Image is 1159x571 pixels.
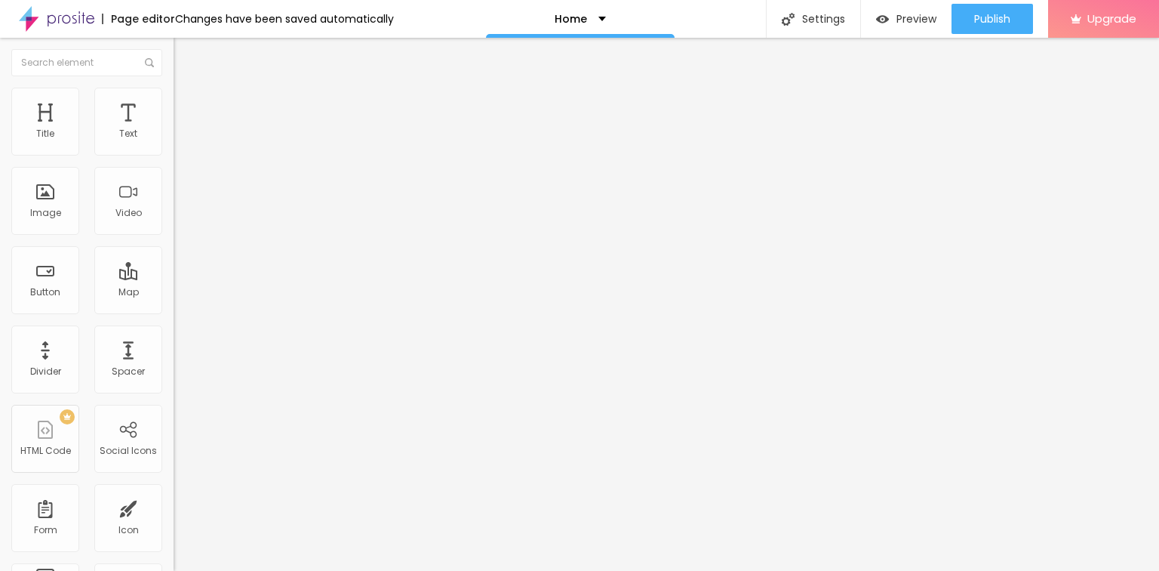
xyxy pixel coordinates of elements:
span: Preview [896,13,936,25]
div: HTML Code [20,446,71,456]
iframe: Editor [174,38,1159,571]
div: Map [118,287,139,298]
div: Spacer [112,366,145,377]
div: Icon [118,525,139,536]
div: Divider [30,366,61,377]
span: Upgrade [1087,12,1136,25]
input: Search element [11,49,162,76]
img: Icone [145,58,154,67]
span: Publish [974,13,1010,25]
div: Title [36,128,54,139]
div: Social Icons [100,446,157,456]
div: Page editor [102,14,175,24]
div: Video [115,208,142,218]
button: Preview [861,4,951,34]
img: view-1.svg [876,13,889,26]
button: Publish [951,4,1033,34]
p: Home [555,14,587,24]
img: Icone [782,13,795,26]
div: Image [30,208,61,218]
div: Changes have been saved automatically [175,14,394,24]
div: Text [119,128,137,139]
div: Form [34,525,57,536]
div: Button [30,287,60,298]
